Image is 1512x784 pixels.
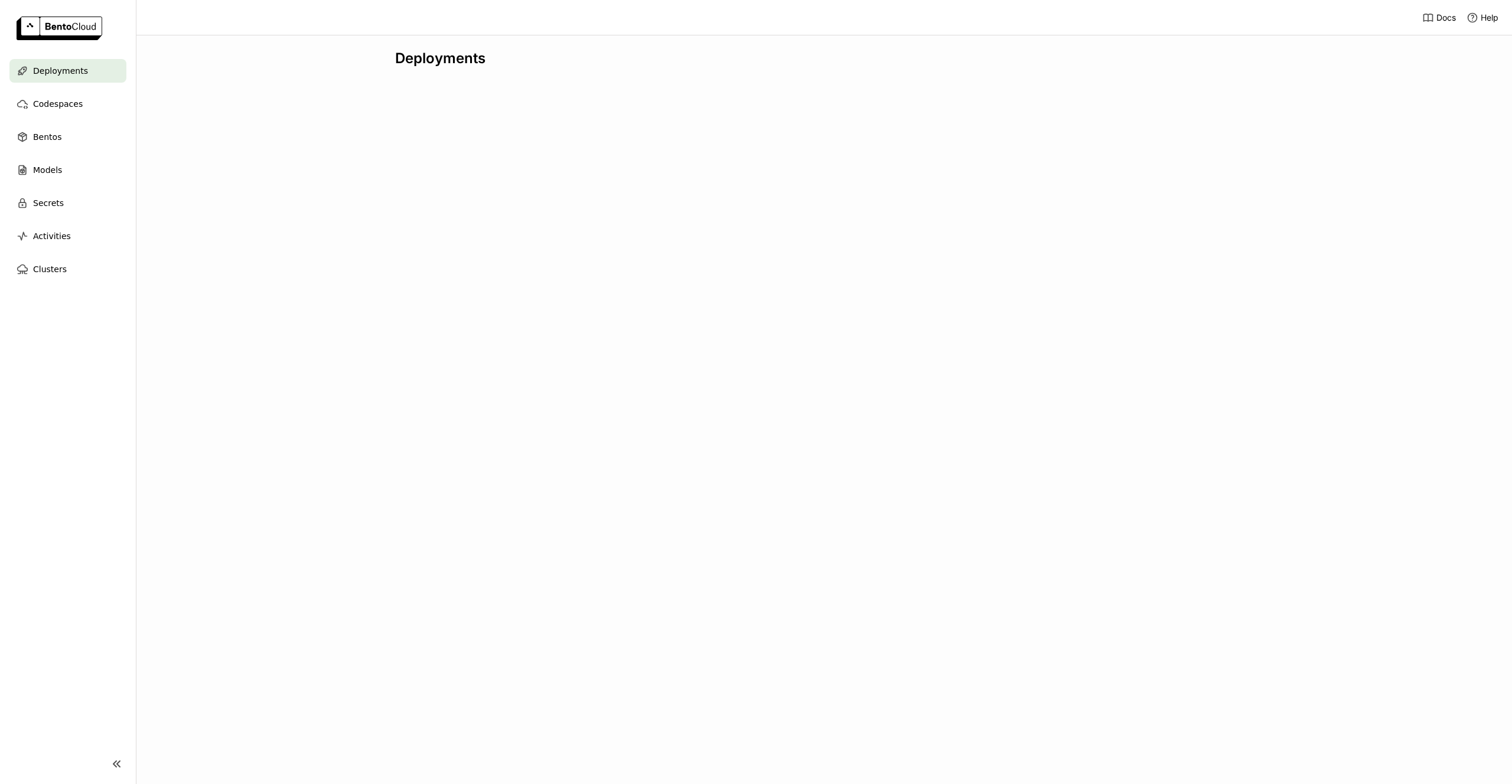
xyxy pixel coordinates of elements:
span: Codespaces [33,97,83,111]
a: Activities [9,224,126,248]
img: logo [17,17,102,40]
span: Deployments [33,64,88,78]
span: Models [33,163,62,177]
a: Secrets [9,191,126,215]
a: Bentos [9,125,126,149]
a: Clusters [9,257,126,281]
div: Deployments [395,50,1253,67]
a: Models [9,158,126,182]
span: Secrets [33,196,64,210]
span: Clusters [33,262,67,276]
a: Docs [1422,12,1456,24]
div: Help [1467,12,1498,24]
span: Activities [33,229,71,243]
span: Docs [1436,12,1456,23]
span: Help [1481,12,1498,23]
span: Bentos [33,130,61,144]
